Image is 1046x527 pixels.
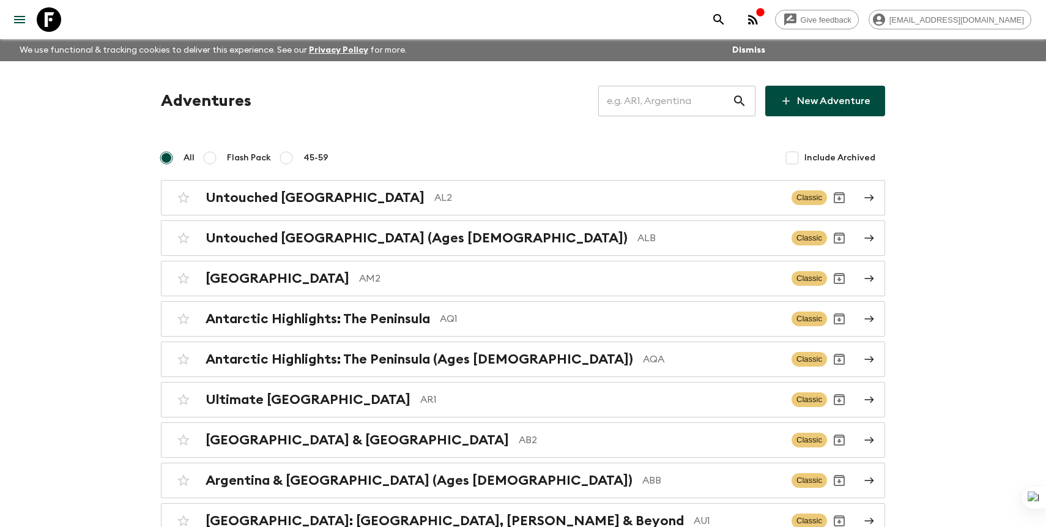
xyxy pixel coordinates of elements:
[303,152,328,164] span: 45-59
[794,15,858,24] span: Give feedback
[420,392,782,407] p: AR1
[440,312,782,326] p: AQ1
[827,428,851,452] button: Archive
[792,271,827,286] span: Classic
[206,271,349,286] h2: [GEOGRAPHIC_DATA]
[206,190,425,206] h2: Untouched [GEOGRAPHIC_DATA]
[206,432,509,448] h2: [GEOGRAPHIC_DATA] & [GEOGRAPHIC_DATA]
[643,352,782,367] p: AQA
[161,382,885,417] a: Ultimate [GEOGRAPHIC_DATA]AR1ClassicArchive
[765,86,885,116] a: New Adventure
[434,190,782,205] p: AL2
[804,152,875,164] span: Include Archived
[792,473,827,488] span: Classic
[206,473,632,488] h2: Argentina & [GEOGRAPHIC_DATA] (Ages [DEMOGRAPHIC_DATA])
[598,84,732,118] input: e.g. AR1, Argentina
[161,261,885,296] a: [GEOGRAPHIC_DATA]AM2ClassicArchive
[883,15,1031,24] span: [EMAIL_ADDRESS][DOMAIN_NAME]
[206,311,430,327] h2: Antarctic Highlights: The Peninsula
[206,351,633,367] h2: Antarctic Highlights: The Peninsula (Ages [DEMOGRAPHIC_DATA])
[161,89,251,113] h1: Adventures
[729,42,768,59] button: Dismiss
[707,7,731,32] button: search adventures
[827,468,851,493] button: Archive
[792,433,827,447] span: Classic
[161,301,885,337] a: Antarctic Highlights: The PeninsulaAQ1ClassicArchive
[792,392,827,407] span: Classic
[827,387,851,412] button: Archive
[15,39,412,61] p: We use functional & tracking cookies to deliver this experience. See our for more.
[161,180,885,215] a: Untouched [GEOGRAPHIC_DATA]AL2ClassicArchive
[161,342,885,377] a: Antarctic Highlights: The Peninsula (Ages [DEMOGRAPHIC_DATA])AQAClassicArchive
[309,46,368,54] a: Privacy Policy
[161,220,885,256] a: Untouched [GEOGRAPHIC_DATA] (Ages [DEMOGRAPHIC_DATA])ALBClassicArchive
[184,152,195,164] span: All
[827,185,851,210] button: Archive
[161,422,885,458] a: [GEOGRAPHIC_DATA] & [GEOGRAPHIC_DATA]AB2ClassicArchive
[792,231,827,245] span: Classic
[869,10,1031,29] div: [EMAIL_ADDRESS][DOMAIN_NAME]
[359,271,782,286] p: AM2
[792,312,827,326] span: Classic
[775,10,859,29] a: Give feedback
[827,307,851,331] button: Archive
[161,463,885,498] a: Argentina & [GEOGRAPHIC_DATA] (Ages [DEMOGRAPHIC_DATA])ABBClassicArchive
[206,230,628,246] h2: Untouched [GEOGRAPHIC_DATA] (Ages [DEMOGRAPHIC_DATA])
[642,473,782,488] p: ABB
[792,190,827,205] span: Classic
[827,266,851,291] button: Archive
[637,231,782,245] p: ALB
[206,392,410,408] h2: Ultimate [GEOGRAPHIC_DATA]
[827,347,851,372] button: Archive
[827,226,851,250] button: Archive
[792,352,827,367] span: Classic
[227,152,271,164] span: Flash Pack
[519,433,782,447] p: AB2
[7,7,32,32] button: menu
